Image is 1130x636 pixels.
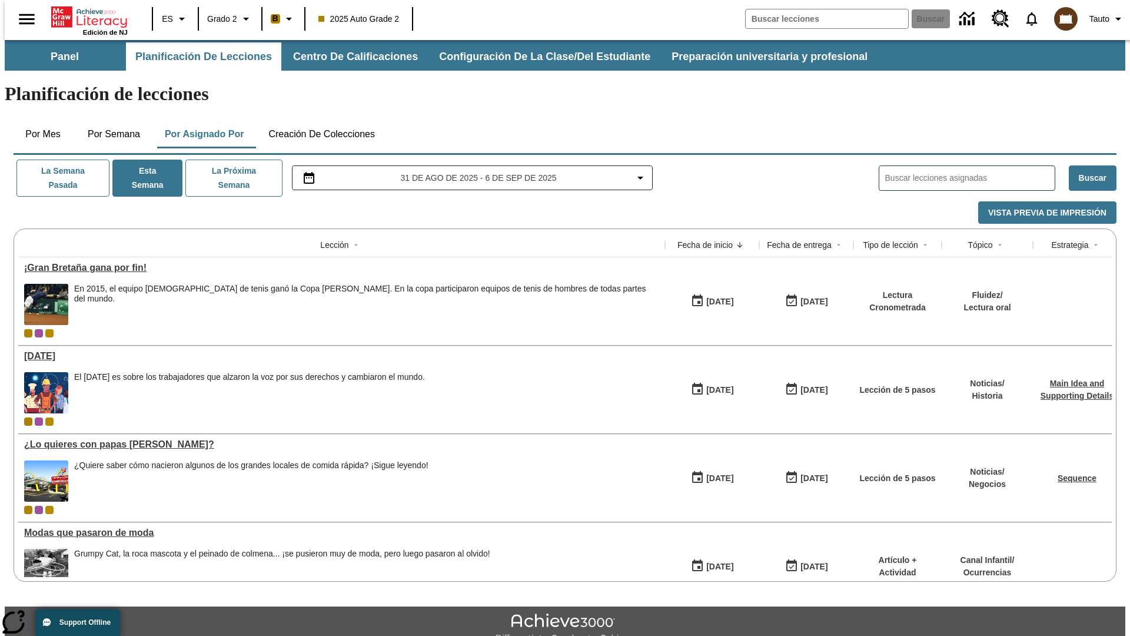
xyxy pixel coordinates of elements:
[687,379,737,401] button: 09/01/25: Primer día en que estuvo disponible la lección
[781,467,832,489] button: 07/03/26: Último día en que podrá accederse la lección
[74,461,428,471] div: ¿Quiere saber cómo nacieron algunos de los grandes locales de comida rápida? ¡Sigue leyendo!
[45,329,54,337] div: New 2025 class
[14,120,72,148] button: Por mes
[24,329,32,337] div: Clase actual
[24,506,32,514] div: Clase actual
[24,263,659,273] div: ¡Gran Bretaña gana por fin!
[863,239,918,251] div: Tipo de lección
[687,467,737,489] button: 07/26/25: Primer día en que estuvo disponible la lección
[155,120,254,148] button: Por asignado por
[677,239,733,251] div: Fecha de inicio
[126,42,281,71] button: Planificación de lecciones
[1016,4,1047,34] a: Notificaciones
[297,171,648,185] button: Seleccione el intervalo de fechas opción del menú
[51,4,128,36] div: Portada
[960,554,1015,567] p: Canal Infantil /
[978,201,1116,224] button: Vista previa de impresión
[24,528,659,538] a: Modas que pasaron de moda, Lecciones
[859,472,935,485] p: Lección de 5 pasos
[349,238,363,252] button: Sort
[800,471,827,486] div: [DATE]
[800,294,827,309] div: [DATE]
[662,42,877,71] button: Preparación universitaria y profesional
[202,8,258,29] button: Grado: Grado 2, Elige un grado
[918,238,932,252] button: Sort
[284,42,427,71] button: Centro de calificaciones
[969,478,1006,491] p: Negocios
[6,42,124,71] button: Panel
[859,384,935,396] p: Lección de 5 pasos
[24,418,32,426] div: Clase actual
[985,3,1016,35] a: Centro de recursos, Se abrirá en una pestaña nueva.
[1054,7,1078,31] img: avatar image
[74,461,428,502] div: ¿Quiere saber cómo nacieron algunos de los grandes locales de comida rápida? ¡Sigue leyendo!
[706,383,733,397] div: [DATE]
[24,461,68,502] img: Uno de los primeros locales de McDonald's, con el icónico letrero rojo y los arcos amarillos.
[318,13,400,25] span: 2025 Auto Grade 2
[885,170,1055,187] input: Buscar lecciones asignadas
[45,506,54,514] span: New 2025 class
[1058,473,1096,483] a: Sequence
[74,549,490,590] div: Grumpy Cat, la roca mascota y el peinado de colmena... ¡se pusieron muy de moda, pero luego pasar...
[9,2,44,37] button: Abrir el menú lateral
[400,172,556,184] span: 31 de ago de 2025 - 6 de sep de 2025
[24,284,68,325] img: Tenista británico Andy Murray extendiendo todo su cuerpo para alcanzar una pelota durante un part...
[859,289,936,314] p: Lectura Cronometrada
[687,555,737,578] button: 07/19/25: Primer día en que estuvo disponible la lección
[1089,13,1109,25] span: Tauto
[706,471,733,486] div: [DATE]
[969,466,1006,478] p: Noticias /
[45,418,54,426] div: New 2025 class
[74,284,659,325] span: En 2015, el equipo británico de tenis ganó la Copa Davis. En la copa participaron equipos de teni...
[74,284,659,304] div: En 2015, el equipo [DEMOGRAPHIC_DATA] de tenis ganó la Copa [PERSON_NAME]. En la copa participaro...
[78,120,149,148] button: Por semana
[74,549,490,559] div: Grumpy Cat, la roca mascota y el peinado de colmena... ¡se pusieron muy de moda, pero luego pasar...
[24,439,659,450] a: ¿Lo quieres con papas fritas?, Lecciones
[24,351,659,362] div: Día del Trabajo
[1089,238,1103,252] button: Sort
[74,372,425,413] span: El Día del Trabajo es sobre los trabajadores que alzaron la voz por sus derechos y cambiaron el m...
[185,160,282,197] button: La próxima semana
[259,120,384,148] button: Creación de colecciones
[993,238,1007,252] button: Sort
[24,263,659,273] a: ¡Gran Bretaña gana por fin!, Lecciones
[963,289,1011,302] p: Fluidez /
[706,559,733,574] div: [DATE]
[963,302,1011,314] p: Lectura oral
[35,418,43,426] span: OL 2025 Auto Grade 3
[35,329,43,337] div: OL 2025 Auto Grade 3
[35,609,120,636] button: Support Offline
[781,379,832,401] button: 09/07/25: Último día en que podrá accederse la lección
[16,160,109,197] button: La semana pasada
[272,11,278,26] span: B
[24,351,659,362] a: Día del Trabajo, Lecciones
[706,294,733,309] div: [DATE]
[35,506,43,514] span: OL 2025 Auto Grade 3
[5,42,878,71] div: Subbarra de navegación
[733,238,747,252] button: Sort
[74,372,425,382] div: El [DATE] es sobre los trabajadores que alzaron la voz por sus derechos y cambiaron el mundo.
[767,239,832,251] div: Fecha de entrega
[633,171,647,185] svg: Collapse Date Range Filter
[5,40,1125,71] div: Subbarra de navegación
[687,290,737,313] button: 09/01/25: Primer día en que estuvo disponible la lección
[1047,4,1085,34] button: Escoja un nuevo avatar
[320,239,348,251] div: Lección
[1085,8,1130,29] button: Perfil/Configuración
[24,549,68,590] img: foto en blanco y negro de una chica haciendo girar unos hula-hulas en la década de 1950
[51,5,128,29] a: Portada
[24,528,659,538] div: Modas que pasaron de moda
[5,83,1125,105] h1: Planificación de lecciones
[859,554,936,579] p: Artículo + Actividad
[952,3,985,35] a: Centro de información
[83,29,128,36] span: Edición de NJ
[968,239,992,251] div: Tópico
[1041,379,1114,400] a: Main Idea and Supporting Details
